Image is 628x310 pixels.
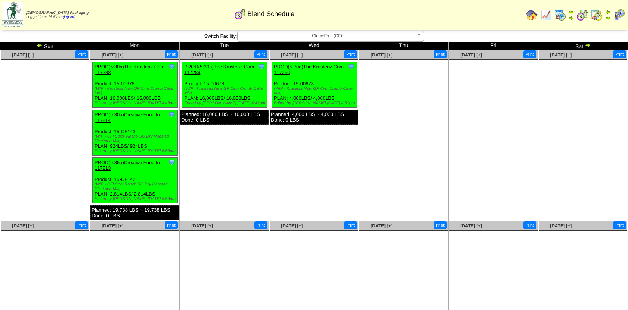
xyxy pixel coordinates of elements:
img: Tooltip [347,63,355,70]
div: Edited by [PERSON_NAME] [DATE] 5:58pm [95,197,177,201]
img: line_graph.gif [540,9,552,21]
button: Print [613,50,626,58]
img: arrowleft.gif [37,42,43,48]
div: (WIP - CFI Cool Ranch SG Dry Roasted Chickpea Mix) [95,182,177,191]
a: [DATE] [+] [281,52,303,58]
img: arrowright.gif [568,15,574,21]
a: PROD(9:35a)Creative Food In-117213 [95,160,161,171]
a: [DATE] [+] [550,52,572,58]
a: [DATE] [+] [102,52,123,58]
button: Print [165,221,178,229]
button: Print [75,50,88,58]
td: Sat [538,42,628,50]
button: Print [434,221,447,229]
div: Edited by [PERSON_NAME] [DATE] 4:50pm [274,101,357,105]
button: Print [165,50,178,58]
button: Print [254,50,267,58]
a: [DATE] [+] [12,52,34,58]
div: Edited by [PERSON_NAME] [DATE] 4:49pm [184,101,267,105]
div: Edited by [PERSON_NAME] [DATE] 5:58pm [95,149,177,153]
div: Product: 15-00678 PLAN: 16,000LBS / 16,000LBS [182,62,267,108]
div: Product: 15-00678 PLAN: 16,000LBS / 16,000LBS [93,62,178,108]
img: arrowright.gif [585,42,591,48]
a: [DATE] [+] [371,223,392,228]
td: Tue [180,42,269,50]
td: Fri [449,42,538,50]
a: [DATE] [+] [102,223,123,228]
span: Logged in as Molivera [26,11,89,19]
span: [DEMOGRAPHIC_DATA] Packaging [26,11,89,15]
td: Sun [0,42,90,50]
a: PROD(5:30a)The Krusteaz Com-117288 [95,64,166,75]
td: Wed [269,42,359,50]
div: Product: 15-CF142 PLAN: 2,814LBS / 2,814LBS [93,158,178,203]
img: arrowright.gif [605,15,611,21]
td: Thu [359,42,449,50]
div: Edited by [PERSON_NAME] [DATE] 4:48pm [95,101,177,105]
button: Print [75,221,88,229]
div: Planned: 16,000 LBS ~ 16,000 LBS Done: 0 LBS [180,110,269,125]
div: (WIP - CFI Spicy Nacho SG Dry Roasted Chickpea Mix) [95,134,177,143]
a: PROD(5:30a)The Krusteaz Com-117289 [184,64,256,75]
img: Tooltip [258,63,265,70]
button: Print [254,221,267,229]
img: home.gif [526,9,538,21]
img: Tooltip [168,63,176,70]
a: [DATE] [+] [191,223,213,228]
button: Print [434,50,447,58]
div: Product: 15-CF143 PLAN: 924LBS / 924LBS [93,110,178,156]
a: PROD(5:30a)The Krusteaz Com-117290 [274,64,345,75]
td: Mon [90,42,180,50]
button: Print [344,221,357,229]
img: calendarinout.gif [591,9,603,21]
a: [DATE] [+] [460,223,482,228]
div: (WIP - Krusteaz New GF Cinn Crumb Cake Mix) [184,86,267,95]
button: Print [523,50,536,58]
img: Tooltip [168,111,176,118]
img: calendarblend.gif [576,9,588,21]
button: Print [613,221,626,229]
img: calendarcustomer.gif [613,9,625,21]
a: [DATE] [+] [191,52,213,58]
img: calendarblend.gif [234,8,246,20]
a: [DATE] [+] [460,52,482,58]
img: arrowleft.gif [605,9,611,15]
a: [DATE] [+] [550,223,572,228]
img: Tooltip [168,159,176,166]
button: Print [523,221,536,229]
button: Print [344,50,357,58]
a: PROD(9:30a)Creative Food In-117214 [95,112,161,123]
a: [DATE] [+] [281,223,303,228]
div: Planned: 4,000 LBS ~ 4,000 LBS Done: 0 LBS [270,110,358,125]
span: Blend Schedule [247,10,294,18]
div: (WIP - Krusteaz New GF Cinn Crumb Cake Mix) [274,86,357,95]
img: arrowleft.gif [568,9,574,15]
div: Product: 15-00678 PLAN: 4,000LBS / 4,000LBS [272,62,357,108]
a: (logout) [63,15,75,19]
div: Planned: 19,738 LBS ~ 19,738 LBS Done: 0 LBS [90,205,179,220]
a: [DATE] [+] [371,52,392,58]
img: zoroco-logo-small.webp [2,2,23,27]
span: GlutenFree (GF) [241,31,414,40]
a: [DATE] [+] [12,223,34,228]
div: (WIP - Krusteaz New GF Cinn Crumb Cake Mix) [95,86,177,95]
img: calendarprod.gif [554,9,566,21]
